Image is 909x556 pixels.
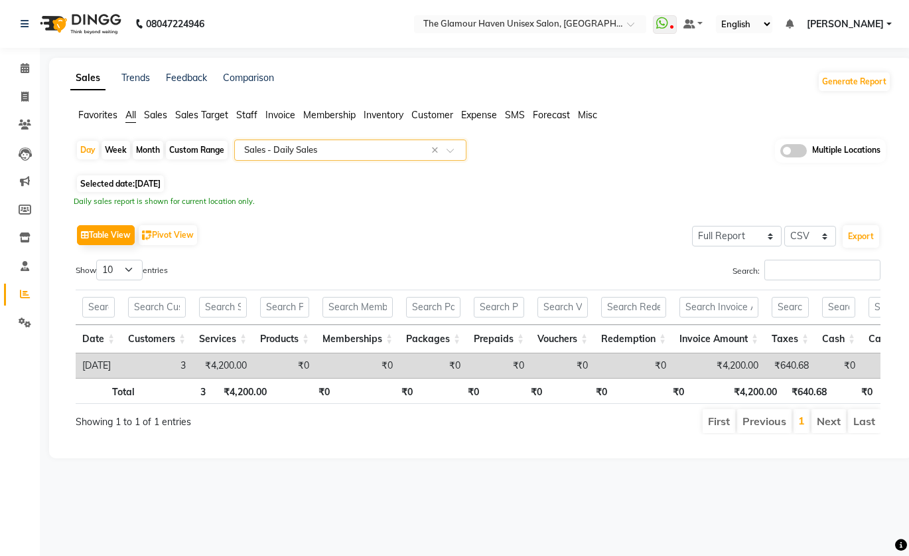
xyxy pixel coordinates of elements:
[772,297,809,318] input: Search Taxes
[531,353,594,378] td: ₹0
[199,297,247,318] input: Search Services
[121,353,192,378] td: 3
[192,325,253,353] th: Services: activate to sort column ascending
[166,72,207,84] a: Feedback
[74,196,888,207] div: Daily sales report is shown for current location only.
[78,109,117,121] span: Favorites
[121,325,192,353] th: Customers: activate to sort column ascending
[223,72,274,84] a: Comparison
[96,260,143,280] select: Showentries
[336,378,419,404] th: ₹0
[822,297,855,318] input: Search Cash
[135,179,161,189] span: [DATE]
[76,353,121,378] td: [DATE]
[419,378,486,404] th: ₹0
[798,414,805,427] a: 1
[679,297,758,318] input: Search Invoice Amount
[399,325,467,353] th: Packages: activate to sort column ascending
[691,378,784,404] th: ₹4,200.00
[815,353,862,378] td: ₹0
[364,109,403,121] span: Inventory
[474,297,524,318] input: Search Prepaids
[76,325,121,353] th: Date: activate to sort column ascending
[862,353,908,378] td: ₹0
[76,260,168,280] label: Show entries
[505,109,525,121] span: SMS
[34,5,125,43] img: logo
[166,141,228,159] div: Custom Range
[614,378,691,404] th: ₹0
[578,109,597,121] span: Misc
[733,260,880,280] label: Search:
[76,408,399,430] div: Showing 1 to 1 of 1 entries
[77,225,135,245] button: Table View
[260,297,309,318] input: Search Products
[128,297,186,318] input: Search Customers
[673,325,765,353] th: Invoice Amount: activate to sort column ascending
[133,141,163,159] div: Month
[594,325,673,353] th: Redemption: activate to sort column ascending
[843,225,879,248] button: Export
[869,297,901,318] input: Search Card
[303,109,356,121] span: Membership
[253,325,316,353] th: Products: activate to sort column ascending
[70,66,105,90] a: Sales
[82,297,115,318] input: Search Date
[673,353,765,378] td: ₹4,200.00
[819,72,890,91] button: Generate Report
[765,325,815,353] th: Taxes: activate to sort column ascending
[764,260,880,280] input: Search:
[815,325,862,353] th: Cash: activate to sort column ascending
[316,325,399,353] th: Memberships: activate to sort column ascending
[461,109,497,121] span: Expense
[467,353,531,378] td: ₹0
[175,109,228,121] span: Sales Target
[549,378,613,404] th: ₹0
[537,297,588,318] input: Search Vouchers
[146,5,204,43] b: 08047224946
[77,175,164,192] span: Selected date:
[784,378,833,404] th: ₹640.68
[253,353,316,378] td: ₹0
[139,225,197,245] button: Pivot View
[322,297,393,318] input: Search Memberships
[212,378,273,404] th: ₹4,200.00
[486,378,549,404] th: ₹0
[406,297,460,318] input: Search Packages
[411,109,453,121] span: Customer
[102,141,130,159] div: Week
[807,17,884,31] span: [PERSON_NAME]
[601,297,666,318] input: Search Redemption
[236,109,257,121] span: Staff
[467,325,531,353] th: Prepaids: activate to sort column ascending
[765,353,815,378] td: ₹640.68
[192,353,253,378] td: ₹4,200.00
[316,353,399,378] td: ₹0
[399,353,467,378] td: ₹0
[431,143,443,157] span: Clear all
[142,231,152,240] img: pivot.png
[273,378,336,404] th: ₹0
[531,325,594,353] th: Vouchers: activate to sort column ascending
[77,141,99,159] div: Day
[594,353,673,378] td: ₹0
[862,325,908,353] th: Card: activate to sort column ascending
[125,109,136,121] span: All
[121,72,150,84] a: Trends
[144,109,167,121] span: Sales
[265,109,295,121] span: Invoice
[812,144,880,157] span: Multiple Locations
[76,378,141,404] th: Total
[533,109,570,121] span: Forecast
[141,378,212,404] th: 3
[833,378,880,404] th: ₹0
